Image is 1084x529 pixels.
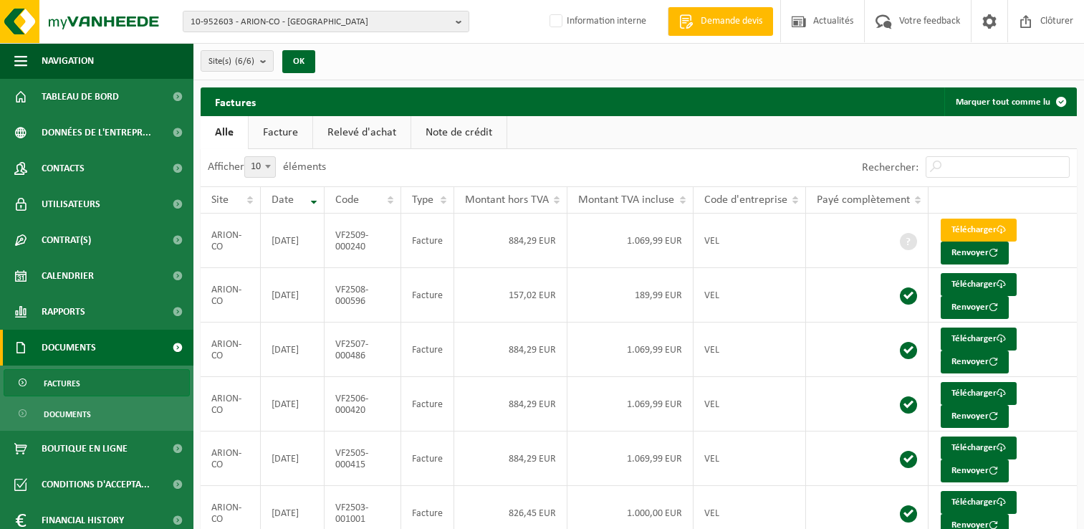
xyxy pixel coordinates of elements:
[42,79,119,115] span: Tableau de bord
[704,194,787,206] span: Code d'entreprise
[454,214,568,268] td: 884,29 EUR
[941,219,1017,242] a: Télécharger
[42,222,91,258] span: Contrat(s)
[862,162,918,173] label: Rechercher:
[42,43,94,79] span: Navigation
[201,87,270,115] h2: Factures
[272,194,294,206] span: Date
[4,400,190,427] a: Documents
[547,11,646,32] label: Information interne
[325,377,401,432] td: VF2506-000420
[941,242,1009,264] button: Renvoyer
[261,377,324,432] td: [DATE]
[191,11,450,33] span: 10-952603 - ARION-CO - [GEOGRAPHIC_DATA]
[44,401,91,428] span: Documents
[282,50,315,73] button: OK
[325,214,401,268] td: VF2509-000240
[454,432,568,486] td: 884,29 EUR
[183,11,469,32] button: 10-952603 - ARION-CO - [GEOGRAPHIC_DATA]
[401,377,454,432] td: Facture
[465,194,549,206] span: Montant hors TVA
[261,323,324,377] td: [DATE]
[208,51,254,72] span: Site(s)
[567,214,693,268] td: 1.069,99 EUR
[944,87,1075,116] button: Marquer tout comme lu
[454,268,568,323] td: 157,02 EUR
[401,432,454,486] td: Facture
[694,323,806,377] td: VEL
[697,14,766,29] span: Demande devis
[668,7,773,36] a: Demande devis
[245,157,275,177] span: 10
[578,194,674,206] span: Montant TVA incluse
[201,377,261,432] td: ARION-CO
[42,151,85,186] span: Contacts
[42,258,94,294] span: Calendrier
[412,194,433,206] span: Type
[401,214,454,268] td: Facture
[201,50,274,72] button: Site(s)(6/6)
[325,268,401,323] td: VF2508-000596
[325,432,401,486] td: VF2505-000415
[42,294,85,330] span: Rapports
[567,268,693,323] td: 189,99 EUR
[401,268,454,323] td: Facture
[941,382,1017,405] a: Télécharger
[42,330,96,366] span: Documents
[44,370,80,397] span: Factures
[454,323,568,377] td: 884,29 EUR
[941,273,1017,296] a: Télécharger
[694,377,806,432] td: VEL
[694,268,806,323] td: VEL
[42,431,128,467] span: Boutique en ligne
[201,116,248,149] a: Alle
[941,351,1009,373] button: Renvoyer
[201,268,261,323] td: ARION-CO
[694,432,806,486] td: VEL
[941,328,1017,351] a: Télécharger
[941,437,1017,459] a: Télécharger
[42,467,150,502] span: Conditions d'accepta...
[817,194,910,206] span: Payé complètement
[249,116,312,149] a: Facture
[401,323,454,377] td: Facture
[42,115,151,151] span: Données de l'entrepr...
[411,116,507,149] a: Note de crédit
[941,296,1009,319] button: Renvoyer
[941,405,1009,428] button: Renvoyer
[261,432,324,486] td: [DATE]
[335,194,359,206] span: Code
[567,377,693,432] td: 1.069,99 EUR
[42,186,100,222] span: Utilisateurs
[694,214,806,268] td: VEL
[941,491,1017,514] a: Télécharger
[313,116,411,149] a: Relevé d'achat
[454,377,568,432] td: 884,29 EUR
[211,194,229,206] span: Site
[4,369,190,396] a: Factures
[208,161,326,173] label: Afficher éléments
[325,323,401,377] td: VF2507-000486
[567,432,693,486] td: 1.069,99 EUR
[261,268,324,323] td: [DATE]
[201,214,261,268] td: ARION-CO
[244,156,276,178] span: 10
[201,432,261,486] td: ARION-CO
[235,57,254,66] count: (6/6)
[567,323,693,377] td: 1.069,99 EUR
[941,459,1009,482] button: Renvoyer
[201,323,261,377] td: ARION-CO
[261,214,324,268] td: [DATE]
